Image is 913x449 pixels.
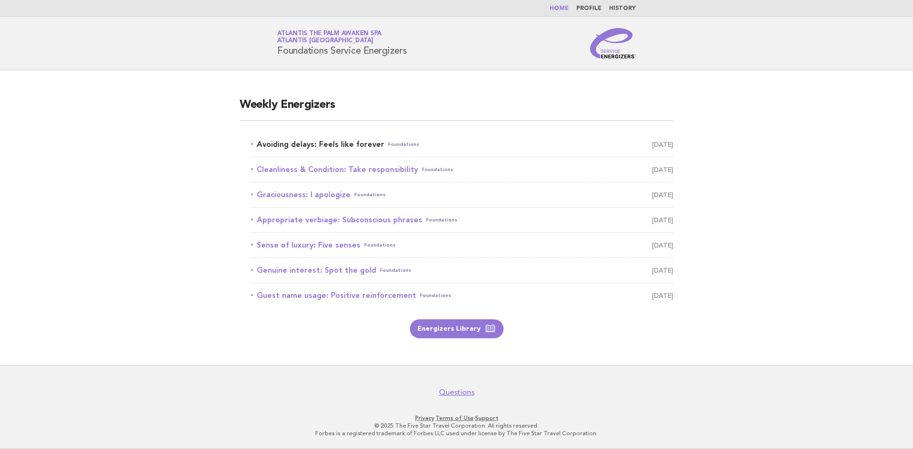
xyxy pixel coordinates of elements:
[277,38,373,44] span: Atlantis [GEOGRAPHIC_DATA]
[354,188,386,201] span: Foundations
[251,213,673,227] a: Appropriate verbiage: Subconscious phrasesFoundations [DATE]
[652,239,673,252] span: [DATE]
[251,163,673,176] a: Cleanliness & Condition: Take responsibilityFoundations [DATE]
[251,264,673,277] a: Genuine interest: Spot the goldFoundations [DATE]
[364,239,396,252] span: Foundations
[652,163,673,176] span: [DATE]
[251,188,673,201] a: Graciousness: I apologizeFoundations [DATE]
[165,422,748,430] p: © 2025 The Five Star Travel Corporation. All rights reserved.
[590,28,636,58] img: Service Energizers
[420,289,451,302] span: Foundations
[380,264,411,277] span: Foundations
[475,415,498,421] a: Support
[415,415,434,421] a: Privacy
[550,6,569,11] a: Home
[652,188,673,201] span: [DATE]
[609,6,636,11] a: History
[422,163,453,176] span: Foundations
[652,213,673,227] span: [DATE]
[436,415,474,421] a: Terms of Use
[439,388,475,397] a: Questions
[277,30,381,44] a: Atlantis The Palm Awaken SpaAtlantis [GEOGRAPHIC_DATA]
[652,138,673,151] span: [DATE]
[652,264,673,277] span: [DATE]
[165,430,748,437] p: Forbes is a registered trademark of Forbes LLC used under license by The Five Star Travel Corpora...
[388,138,419,151] span: Foundations
[251,138,673,151] a: Avoiding delays: Feels like foreverFoundations [DATE]
[277,31,407,56] h1: Foundations Service Energizers
[165,414,748,422] p: · ·
[240,97,673,121] h2: Weekly Energizers
[410,319,504,338] a: Energizers Library
[251,289,673,302] a: Guest name usage: Positive reinforcementFoundations [DATE]
[251,239,673,252] a: Sense of luxury: Five sensesFoundations [DATE]
[652,289,673,302] span: [DATE]
[576,6,602,11] a: Profile
[426,213,457,227] span: Foundations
